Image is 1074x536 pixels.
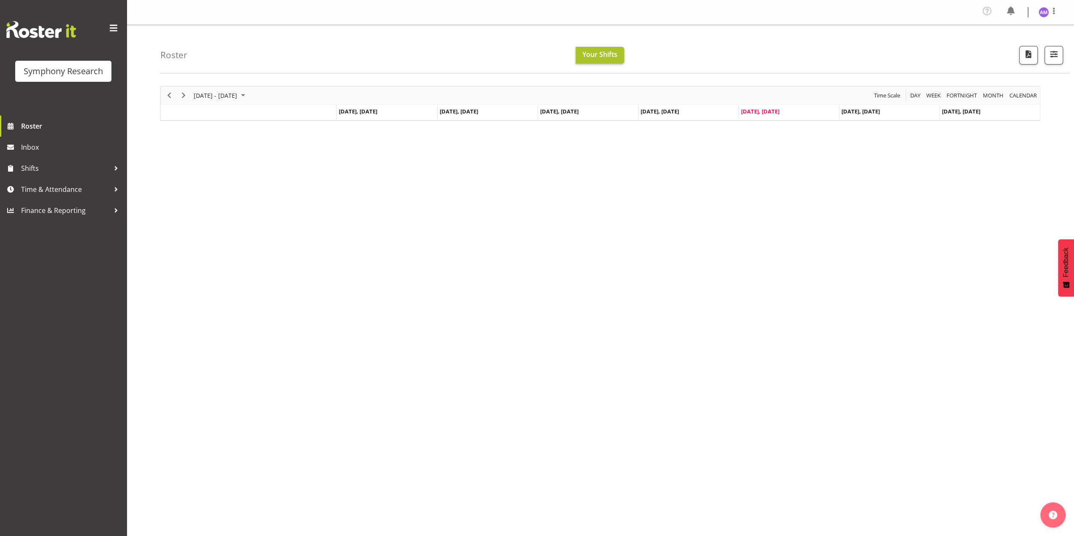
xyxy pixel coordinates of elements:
[6,21,76,38] img: Rosterit website logo
[178,90,189,101] button: Next
[945,90,979,101] button: Fortnight
[982,90,1005,101] button: Timeline Month
[946,90,978,101] span: Fortnight
[741,108,779,115] span: [DATE], [DATE]
[440,108,478,115] span: [DATE], [DATE]
[982,90,1004,101] span: Month
[176,86,191,104] div: Next
[576,47,624,64] button: Your Shifts
[582,50,617,59] span: Your Shifts
[925,90,942,101] button: Timeline Week
[160,50,187,60] h4: Roster
[1008,90,1039,101] button: Month
[21,162,110,175] span: Shifts
[1044,46,1063,65] button: Filter Shifts
[925,90,941,101] span: Week
[1058,239,1074,296] button: Feedback - Show survey
[1019,46,1038,65] button: Download a PDF of the roster according to the set date range.
[942,108,980,115] span: [DATE], [DATE]
[192,90,249,101] button: August 25 - 31, 2025
[1009,90,1038,101] span: calendar
[1062,248,1070,277] span: Feedback
[164,90,175,101] button: Previous
[160,86,1040,121] div: Timeline Week of August 29, 2025
[21,204,110,217] span: Finance & Reporting
[193,90,238,101] span: [DATE] - [DATE]
[841,108,880,115] span: [DATE], [DATE]
[21,183,110,196] span: Time & Attendance
[162,86,176,104] div: Previous
[24,65,103,78] div: Symphony Research
[873,90,901,101] span: Time Scale
[1039,7,1049,17] img: amal-makan1835.jpg
[641,108,679,115] span: [DATE], [DATE]
[339,108,377,115] span: [DATE], [DATE]
[909,90,922,101] button: Timeline Day
[21,141,122,154] span: Inbox
[21,120,122,132] span: Roster
[873,90,902,101] button: Time Scale
[540,108,579,115] span: [DATE], [DATE]
[1049,511,1057,519] img: help-xxl-2.png
[909,90,921,101] span: Day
